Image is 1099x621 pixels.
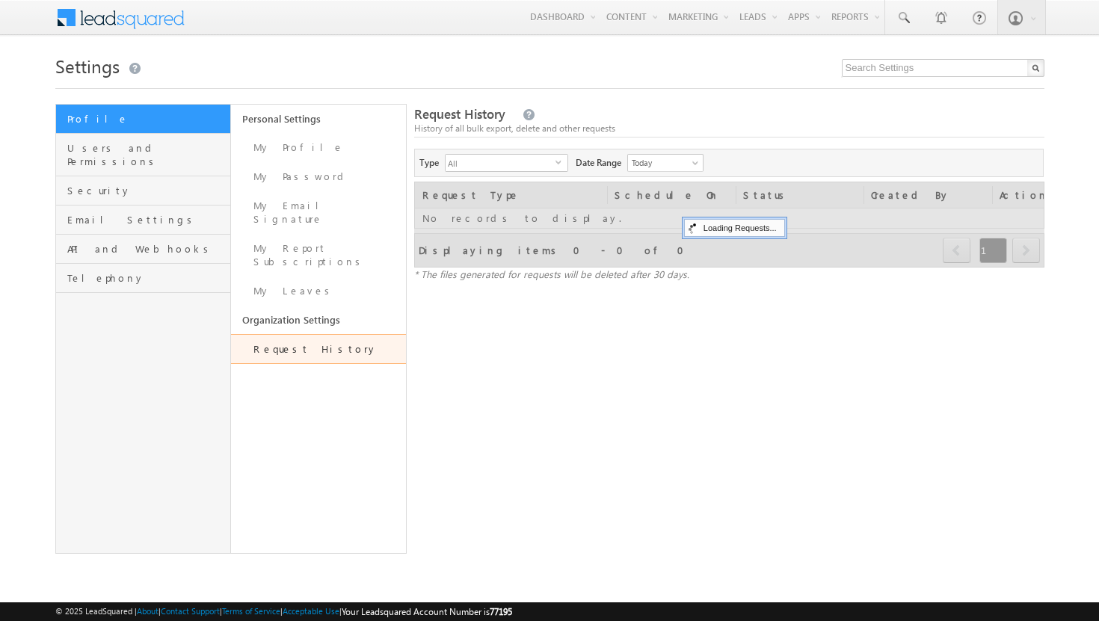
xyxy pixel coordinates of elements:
[445,154,568,172] div: All
[161,606,220,616] a: Contact Support
[414,122,1044,135] div: History of all bulk export, delete and other requests
[67,184,227,197] span: Security
[231,334,406,364] a: Request History
[56,264,230,293] a: Telephony
[628,156,699,170] span: Today
[231,276,406,306] a: My Leaves
[842,59,1044,77] input: Search Settings
[231,234,406,276] a: My Report Subscriptions
[222,606,280,616] a: Terms of Service
[55,54,120,78] span: Settings
[231,162,406,191] a: My Password
[231,133,406,162] a: My Profile
[231,191,406,234] a: My Email Signature
[56,235,230,264] a: API and Webhooks
[56,134,230,176] a: Users and Permissions
[490,606,512,617] span: 77195
[342,606,512,617] span: Your Leadsquared Account Number is
[414,268,689,280] span: * The files generated for requests will be deleted after 30 days.
[283,606,339,616] a: Acceptable Use
[56,206,230,235] a: Email Settings
[231,105,406,133] a: Personal Settings
[446,155,555,171] span: All
[137,606,158,616] a: About
[627,154,704,172] a: Today
[231,306,406,334] a: Organization Settings
[67,242,227,256] span: API and Webhooks
[576,154,627,170] span: Date Range
[56,105,230,134] a: Profile
[67,213,227,226] span: Email Settings
[67,112,227,126] span: Profile
[414,105,505,123] span: Request History
[67,141,227,168] span: Users and Permissions
[684,219,785,237] div: Loading Requests...
[67,271,227,285] span: Telephony
[419,154,445,170] span: Type
[56,176,230,206] a: Security
[555,158,567,165] span: select
[55,605,512,619] span: © 2025 LeadSquared | | | | |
